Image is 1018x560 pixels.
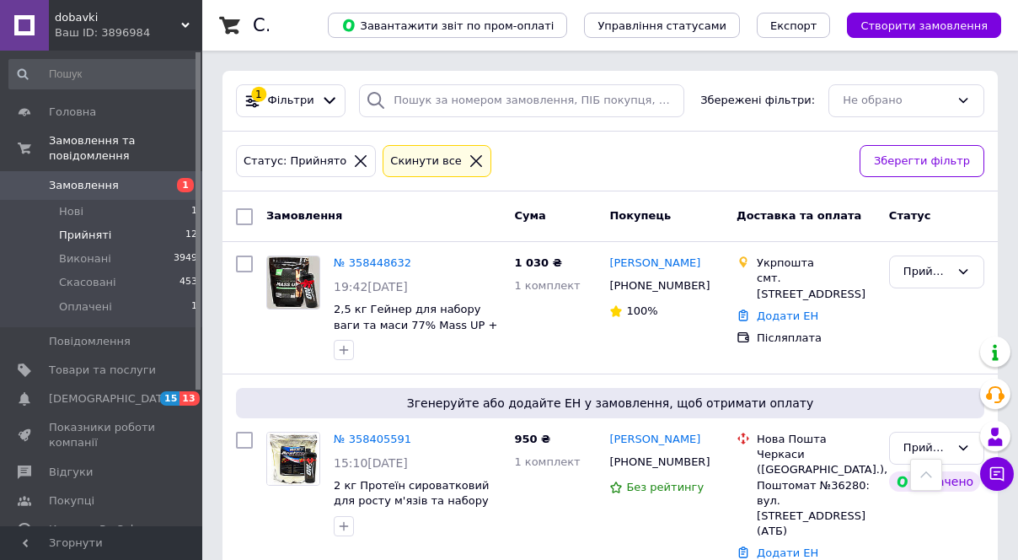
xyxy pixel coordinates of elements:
[59,204,83,219] span: Нові
[268,93,314,109] span: Фільтри
[266,209,342,222] span: Замовлення
[700,93,815,109] span: Збережені фільтри:
[757,13,831,38] button: Експорт
[55,25,202,40] div: Ваш ID: 3896984
[334,433,411,445] a: № 358405591
[757,447,876,539] div: Черкаси ([GEOGRAPHIC_DATA].), Поштомат №36280: вул. [STREET_ADDRESS] (АТБ)
[757,547,818,559] a: Додати ЕН
[757,310,818,322] a: Додати ЕН
[49,493,94,509] span: Покупці
[609,256,700,272] a: [PERSON_NAME]
[334,479,489,539] a: 2 кг Протеїн сироватковий для росту м'язів та набору м'язової маси + шейкер у подарунок
[903,263,950,281] div: Прийнято
[514,455,580,468] span: 1 комплект
[606,451,710,473] div: [PHONE_NUMBER]
[980,457,1014,491] button: Чат з покупцем
[49,178,119,193] span: Замовлення
[860,19,988,32] span: Створити замовлення
[874,153,970,170] span: Зберегти фільтр
[267,433,319,485] img: Фото товару
[191,204,197,219] span: 1
[334,256,411,269] a: № 358448632
[266,432,320,486] a: Фото товару
[174,251,197,267] span: 3949
[757,256,876,271] div: Укрпошта
[179,275,197,290] span: 453
[49,420,156,450] span: Показники роботи компанії
[49,391,174,407] span: [DEMOGRAPHIC_DATA]
[889,471,980,492] div: Оплачено
[609,209,671,222] span: Покупець
[334,280,408,293] span: 19:42[DATE]
[49,465,93,480] span: Відгуки
[757,271,876,301] div: смт. [STREET_ADDRESS]
[267,256,319,309] img: Фото товару
[359,84,684,117] input: Пошук за номером замовлення, ПІБ покупця, номером телефону, Email, номером накладної
[49,105,96,120] span: Головна
[179,391,199,406] span: 13
[626,481,704,493] span: Без рейтингу
[334,303,497,347] a: 2,5 кг Гейнер для набору ваги та маси 77% Mass UP + шейкер в подарунок
[49,363,156,378] span: Товари та послуги
[757,331,876,346] div: Післяплата
[889,209,931,222] span: Статус
[253,15,424,35] h1: Список замовлень
[830,19,1001,31] a: Створити замовлення
[843,92,950,110] div: Не обрано
[8,59,199,89] input: Пошук
[59,251,111,267] span: Виконані
[770,19,817,32] span: Експорт
[334,456,408,470] span: 15:10[DATE]
[514,433,550,445] span: 950 ₴
[606,275,710,297] div: [PHONE_NUMBER]
[59,299,112,315] span: Оплачені
[59,275,116,290] span: Скасовані
[387,153,465,170] div: Cкинути все
[757,432,876,447] div: Нова Пошта
[328,13,567,38] button: Завантажити звіт по пром-оплаті
[847,13,1001,38] button: Створити замовлення
[514,256,561,269] span: 1 030 ₴
[737,209,861,222] span: Доставка та оплата
[584,13,740,38] button: Управління статусами
[185,228,197,243] span: 12
[49,334,131,349] span: Повідомлення
[240,153,350,170] div: Статус: Прийнято
[514,279,580,292] span: 1 комплект
[49,133,202,164] span: Замовлення та повідомлення
[160,391,179,406] span: 15
[626,304,657,317] span: 100%
[49,522,140,537] span: Каталог ProSale
[177,178,194,192] span: 1
[59,228,111,243] span: Прийняті
[55,10,181,25] span: dobavki
[341,18,554,33] span: Завантажити звіт по пром-оплаті
[251,87,266,102] div: 1
[243,395,978,412] span: Згенеруйте або додайте ЕН у замовлення, щоб отримати оплату
[903,439,950,457] div: Прийнято
[514,209,545,222] span: Cума
[191,299,197,315] span: 1
[860,145,984,178] button: Зберегти фільтр
[597,19,726,32] span: Управління статусами
[609,432,700,448] a: [PERSON_NAME]
[266,256,320,310] a: Фото товару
